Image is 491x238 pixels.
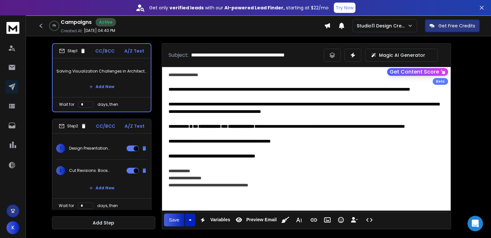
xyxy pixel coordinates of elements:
p: CC/BCC [95,48,115,54]
p: Try Now [336,5,353,11]
strong: AI-powered Lead Finder, [224,5,285,11]
div: Active [96,18,116,26]
button: Save [164,213,185,226]
button: Insert Unsubscribe Link [348,213,361,226]
button: Try Now [334,3,355,13]
button: Insert Image (Ctrl+P) [321,213,333,226]
button: Get Content Score [387,68,448,76]
p: Get Free Credits [438,23,475,29]
button: Magic AI Generator [365,49,438,62]
p: Wait for [59,203,74,208]
img: logo [6,22,19,34]
p: A/Z Test [125,123,145,129]
button: K [6,221,19,234]
p: Created At: [61,28,83,34]
p: Cut Revisions. Boost Approvals. [69,168,110,173]
p: [DATE] 04:40 PM [84,28,115,33]
p: Studio11 Design Creative [357,23,407,29]
p: 0 % [53,24,56,28]
button: Variables [197,213,231,226]
strong: verified leads [169,5,204,11]
button: Clean HTML [279,213,292,226]
p: days, then [97,203,118,208]
div: Step 2 [59,123,87,129]
li: Step2CC/BCCA/Z Test1Design Presentations Clients Don’t Forget2Cut Revisions. Boost Approvals.Add ... [52,119,151,213]
p: Design Presentations Clients Don’t Forget [69,146,110,151]
h1: Campaigns [61,18,92,26]
p: Magic AI Generator [379,52,425,58]
p: CC/BCC [96,123,115,129]
button: Emoticons [335,213,347,226]
button: More Text [293,213,305,226]
button: Insert Link (Ctrl+K) [308,213,320,226]
p: Get only with our starting at $22/mo [149,5,329,11]
p: A/Z Test [124,48,144,54]
button: Preview Email [233,213,278,226]
button: Add New [84,80,119,93]
button: Add Step [52,216,155,229]
li: Step1CC/BCCA/Z TestSolving Visualization Challenges in ArchitectureAdd NewWait fordays, then [52,43,151,112]
p: Wait for [59,102,74,107]
div: Step 1 [59,48,86,54]
div: Open Intercom Messenger [467,216,483,231]
span: Variables [209,217,231,223]
div: Beta [433,78,448,85]
span: 1 [56,144,65,153]
button: Get Free Credits [425,19,480,32]
p: Subject: [169,51,189,59]
span: 2 [56,166,65,175]
p: days, then [97,102,118,107]
button: Add New [84,182,119,194]
p: Solving Visualization Challenges in Architecture [56,62,147,80]
span: Preview Email [245,217,278,223]
button: Code View [363,213,375,226]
